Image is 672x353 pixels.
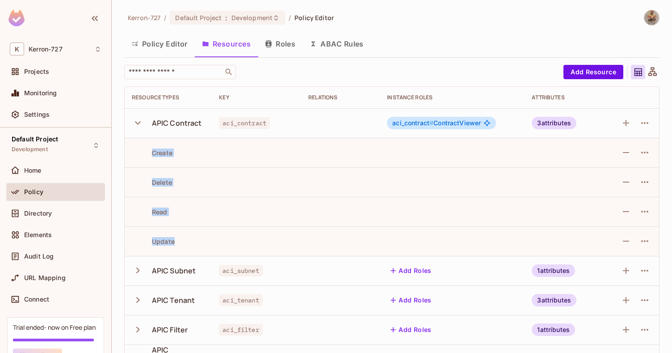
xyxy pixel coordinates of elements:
[219,294,263,306] span: aci_tenant
[289,13,291,22] li: /
[152,266,196,276] div: APIC Subnet
[132,149,172,157] div: Create
[164,13,166,22] li: /
[387,323,435,337] button: Add Roles
[532,294,576,306] div: 3 attributes
[429,119,433,127] span: #
[387,264,435,278] button: Add Roles
[532,94,596,101] div: Attributes
[128,13,160,22] span: the active workspace
[132,178,172,187] div: Delete
[24,111,50,118] span: Settings
[10,43,24,55] span: K
[225,14,228,21] span: :
[152,118,202,128] div: APIC Contract
[12,136,58,143] span: Default Project
[24,167,42,174] span: Home
[175,13,222,22] span: Default Project
[532,117,576,129] div: 3 attributes
[124,33,195,55] button: Policy Editor
[132,237,175,246] div: Update
[24,68,49,75] span: Projects
[13,323,96,332] div: Trial ended- now on Free plan
[219,117,270,129] span: aci_contract
[294,13,334,22] span: Policy Editor
[29,46,63,53] span: Workspace: Kerron-727
[532,323,575,336] div: 1 attributes
[219,324,263,336] span: aci_filter
[8,10,25,26] img: SReyMgAAAABJRU5ErkJggg==
[24,231,52,238] span: Elements
[152,295,195,305] div: APIC Tenant
[532,264,575,277] div: 1 attributes
[24,274,66,281] span: URL Mapping
[644,10,659,25] img: Kerron Hutton
[24,210,52,217] span: Directory
[563,65,623,79] button: Add Resource
[392,119,433,127] span: aci_contract
[132,94,205,101] div: Resource Types
[24,253,54,260] span: Audit Log
[152,325,188,335] div: APIC Filter
[24,89,57,97] span: Monitoring
[12,146,48,153] span: Development
[302,33,371,55] button: ABAC Rules
[387,94,517,101] div: Instance roles
[308,94,373,101] div: Relations
[195,33,258,55] button: Resources
[392,119,481,127] span: ContractViewer
[219,265,263,276] span: aci_subnet
[24,188,43,196] span: Policy
[387,293,435,307] button: Add Roles
[132,208,168,216] div: Read
[231,13,273,22] span: Development
[219,94,294,101] div: Key
[258,33,302,55] button: Roles
[24,296,49,303] span: Connect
